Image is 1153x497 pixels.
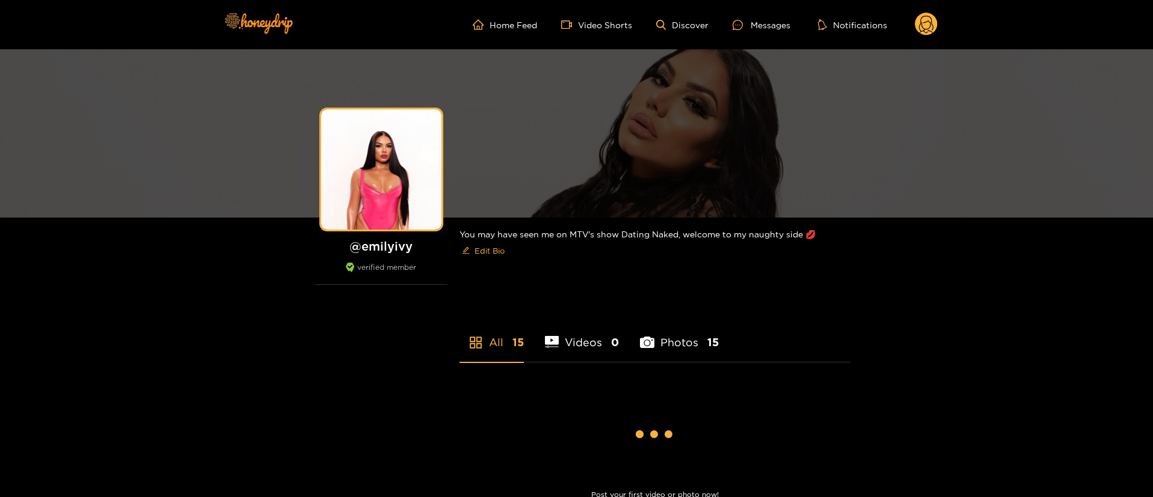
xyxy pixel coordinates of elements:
span: video-camera [561,19,578,30]
li: Videos [545,308,620,362]
div: Messages [733,18,790,32]
button: editEdit Bio [460,241,507,260]
li: Photos [640,308,719,362]
span: appstore [469,335,483,350]
span: 15 [707,335,719,350]
div: You may have seen me on MTV's show Dating Naked, welcome to my naughty side 💋 [460,218,850,270]
span: 15 [512,335,524,350]
span: home [473,19,490,30]
a: Home Feed [473,19,537,30]
li: All [460,308,524,362]
div: verified member [315,263,447,285]
h1: @ emilyivy [315,239,447,254]
span: 0 [611,335,619,350]
span: Edit Bio [475,245,505,257]
span: edit [462,246,470,255]
button: Notifications [814,19,891,31]
a: Discover [656,20,709,30]
a: Video Shorts [561,19,632,30]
